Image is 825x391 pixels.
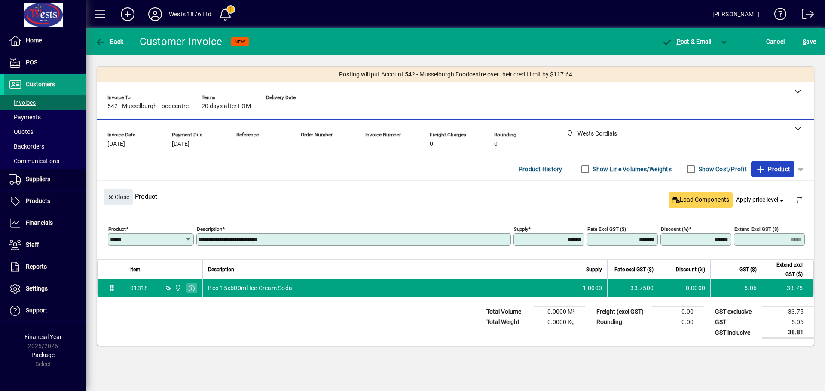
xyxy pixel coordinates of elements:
span: Back [95,38,124,45]
a: Payments [4,110,86,124]
span: Rate excl GST ($) [614,265,654,274]
td: Total Volume [482,307,534,317]
span: Reports [26,263,47,270]
button: Load Components [669,192,733,208]
span: Cancel [766,35,785,48]
span: S [803,38,806,45]
a: Quotes [4,124,86,139]
a: Staff [4,234,86,256]
td: 0.00 [652,307,704,317]
label: Show Line Volumes/Weights [591,165,672,173]
button: Product [751,161,794,177]
div: [PERSON_NAME] [712,7,759,21]
button: Save [801,34,818,49]
a: Support [4,300,86,321]
button: Profile [141,6,169,22]
td: 33.75 [762,279,813,297]
span: Financials [26,219,53,226]
div: Customer Invoice [140,35,223,48]
span: ost & Email [662,38,712,45]
span: Posting will put Account 542 - Musselburgh Foodcentre over their credit limit by $117.64 [339,70,572,79]
span: Settings [26,285,48,292]
span: Home [26,37,42,44]
td: Freight (excl GST) [592,307,652,317]
a: Home [4,30,86,52]
span: 542 - Musselburgh Foodcentre [107,103,189,110]
mat-label: Supply [514,226,528,232]
mat-label: Extend excl GST ($) [734,226,779,232]
mat-label: Description [197,226,222,232]
app-page-header-button: Delete [789,196,810,203]
a: Communications [4,154,86,168]
span: Financial Year [24,333,62,340]
td: GST [711,317,762,327]
span: Box 15x600ml Ice Cream Soda [208,284,292,292]
span: Invoices [9,99,36,106]
span: Extend excl GST ($) [767,260,803,279]
span: NEW [235,39,245,45]
button: Product History [515,161,566,177]
button: Delete [789,189,810,210]
a: Financials [4,212,86,234]
span: Customers [26,81,55,88]
app-page-header-button: Close [101,193,135,200]
span: 20 days after EOM [202,103,251,110]
a: Reports [4,256,86,278]
a: Suppliers [4,169,86,190]
span: 1.0000 [583,284,602,292]
button: Post & Email [657,34,716,49]
span: Communications [9,158,59,164]
span: Backorders [9,143,44,150]
button: Add [114,6,141,22]
mat-label: Product [108,226,126,232]
td: 0.0000 M³ [534,307,585,317]
div: 33.7500 [613,284,654,292]
span: Discount (%) [676,265,705,274]
span: ave [803,35,816,48]
span: Quotes [9,128,33,135]
td: 38.81 [762,327,814,338]
span: Product [755,162,790,176]
td: 33.75 [762,307,814,317]
div: Product [97,181,814,212]
span: Load Components [672,195,729,204]
td: Total Weight [482,317,534,327]
span: 0 [494,141,498,148]
a: Settings [4,278,86,300]
span: - [365,141,367,148]
mat-label: Discount (%) [661,226,689,232]
span: Close [107,190,129,204]
a: POS [4,52,86,73]
td: GST exclusive [711,307,762,317]
span: 0 [430,141,433,148]
td: Rounding [592,317,652,327]
button: Close [104,189,133,205]
span: Description [208,265,234,274]
td: 0.0000 [659,279,710,297]
span: Payments [9,114,41,121]
td: 5.06 [710,279,762,297]
td: 5.06 [762,317,814,327]
span: - [301,141,302,148]
span: Wests Cordials [172,283,182,293]
a: Backorders [4,139,86,154]
button: Back [93,34,126,49]
td: 0.00 [652,317,704,327]
td: 0.0000 Kg [534,317,585,327]
label: Show Cost/Profit [697,165,747,173]
span: Product History [519,162,562,176]
span: - [236,141,238,148]
div: 01318 [130,284,148,292]
span: Apply price level [736,195,786,204]
mat-label: Rate excl GST ($) [587,226,626,232]
span: Package [31,352,55,358]
div: Wests 1876 Ltd [169,7,211,21]
span: [DATE] [107,141,125,148]
a: Products [4,191,86,212]
td: GST inclusive [711,327,762,338]
a: Knowledge Base [768,2,787,30]
span: POS [26,59,37,66]
button: Apply price level [733,192,789,208]
span: Staff [26,241,39,248]
span: Item [130,265,141,274]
